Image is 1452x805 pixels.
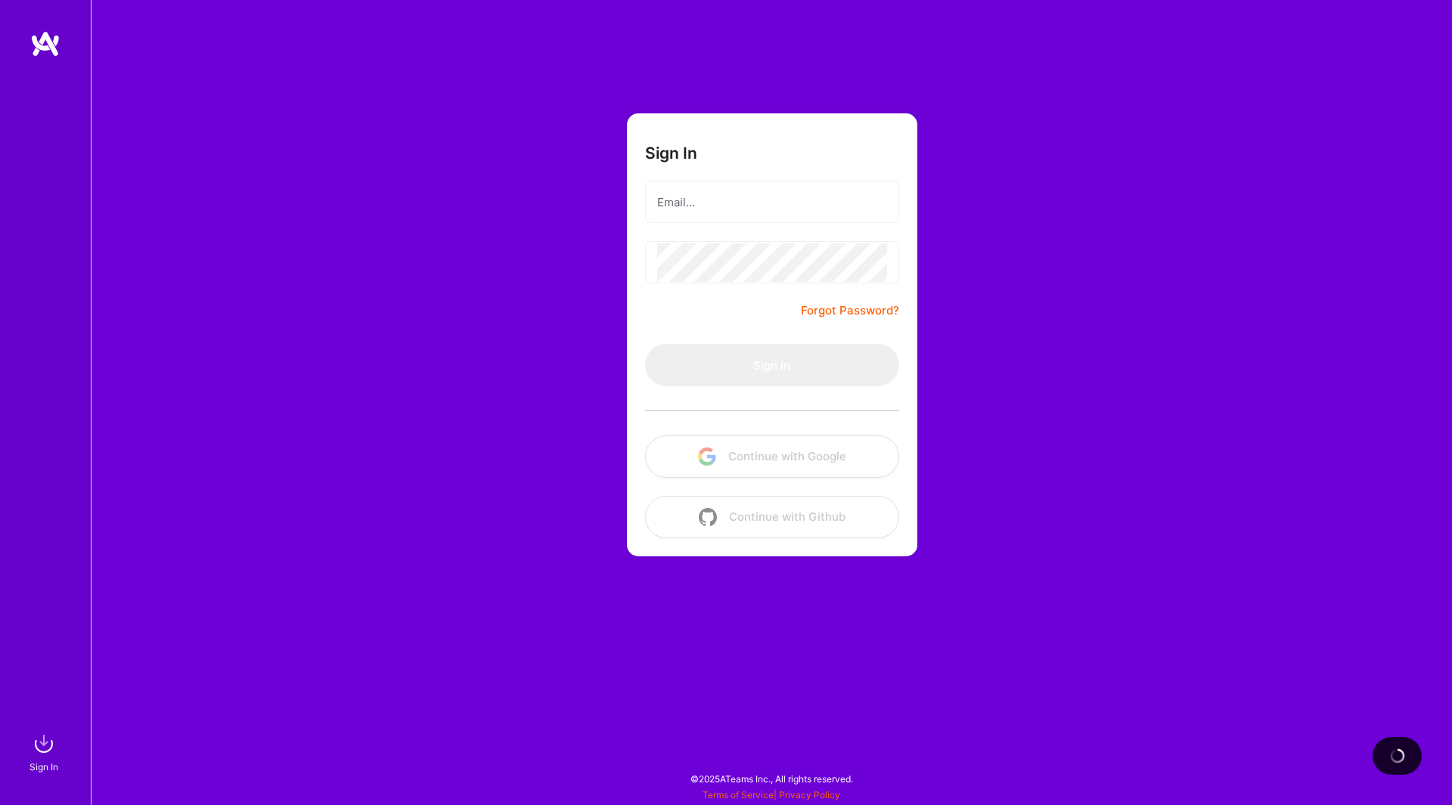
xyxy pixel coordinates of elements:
[801,302,899,320] a: Forgot Password?
[703,789,840,800] span: |
[645,435,899,478] button: Continue with Google
[645,496,899,538] button: Continue with Github
[32,729,59,775] a: sign inSign In
[657,183,887,221] input: Email...
[645,144,697,163] h3: Sign In
[645,344,899,386] button: Sign In
[703,789,774,800] a: Terms of Service
[1388,747,1407,765] img: loading
[29,729,59,759] img: sign in
[779,789,840,800] a: Privacy Policy
[29,759,58,775] div: Sign In
[30,30,60,57] img: logo
[699,508,717,526] img: icon
[698,447,716,466] img: icon
[91,760,1452,797] div: © 2025 ATeams Inc., All rights reserved.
